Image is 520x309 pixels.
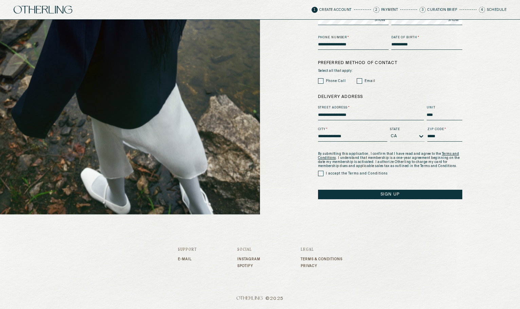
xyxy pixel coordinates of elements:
[365,79,375,84] label: Email
[312,7,318,13] span: 1
[391,134,397,139] div: CA
[318,105,424,110] label: Street Address
[487,8,506,12] p: Schedule
[14,6,72,14] img: logo
[390,127,425,132] label: State
[326,171,388,176] label: I accept the Terms and Conditions
[448,17,459,22] span: SHOW
[178,296,342,302] span: © 2025
[319,8,352,12] p: Create Account
[318,152,462,168] p: By submitting this application, I confirm that I have read and agree to the . I understand that m...
[318,94,462,100] label: Delivery Address
[318,152,459,160] a: Terms and Conditions
[178,257,197,261] a: E-mail
[318,190,462,199] button: Sign Up
[318,35,389,40] label: Phone Number
[427,8,457,12] p: Curation Brief
[237,248,260,252] h3: Social
[374,17,385,22] span: SHOW
[318,60,462,66] label: Preferred method of contact
[391,35,462,40] label: Date of Birth
[318,127,388,132] label: City
[427,105,462,110] label: Unit
[301,248,342,252] h3: Legal
[301,264,342,268] a: Privacy
[479,7,485,13] span: 4
[373,7,379,13] span: 2
[381,8,398,12] p: Payment
[237,257,260,261] a: Instagram
[420,7,426,13] span: 3
[301,257,342,261] a: Terms & Conditions
[237,264,260,268] a: Spotify
[178,248,197,252] h3: Support
[326,79,346,84] label: Phone Call
[427,127,462,132] label: Zip Code
[318,69,462,73] span: Select all that apply:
